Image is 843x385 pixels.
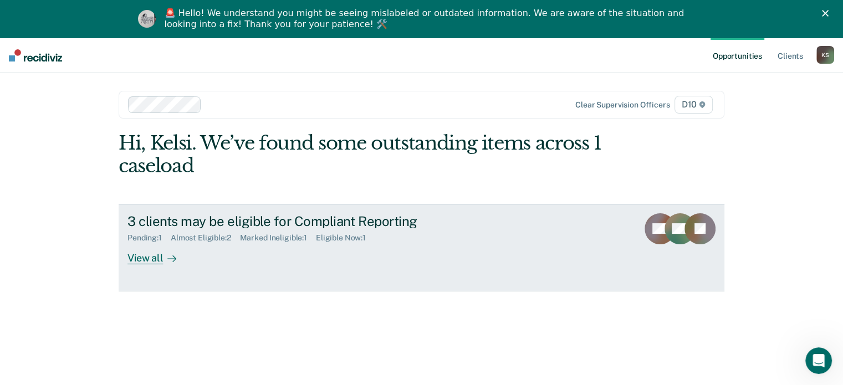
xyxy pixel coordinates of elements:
[675,96,713,114] span: D10
[171,233,240,243] div: Almost Eligible : 2
[775,38,805,73] a: Clients
[138,10,156,28] img: Profile image for Kim
[119,132,603,177] div: Hi, Kelsi. We’ve found some outstanding items across 1 caseload
[127,243,190,264] div: View all
[575,100,670,110] div: Clear supervision officers
[816,46,834,64] div: K S
[816,46,834,64] button: KS
[822,10,833,17] div: Close
[240,233,316,243] div: Marked Ineligible : 1
[805,347,832,374] iframe: Intercom live chat
[711,38,764,73] a: Opportunities
[9,49,62,61] img: Recidiviz
[127,233,171,243] div: Pending : 1
[165,8,688,30] div: 🚨 Hello! We understand you might be seeing mislabeled or outdated information. We are aware of th...
[316,233,375,243] div: Eligible Now : 1
[119,204,724,291] a: 3 clients may be eligible for Compliant ReportingPending:1Almost Eligible:2Marked Ineligible:1Eli...
[127,213,517,229] div: 3 clients may be eligible for Compliant Reporting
